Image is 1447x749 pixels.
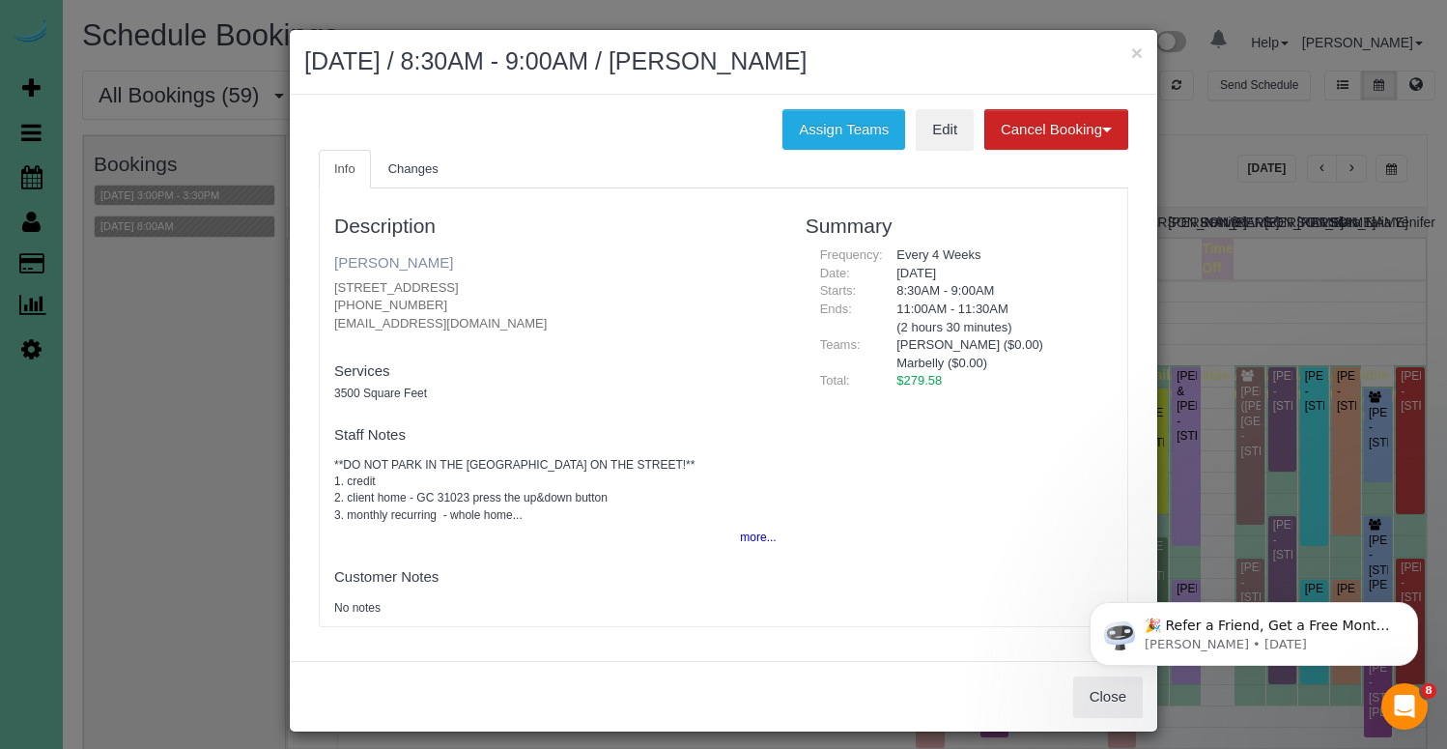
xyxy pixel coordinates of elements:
[916,109,974,150] a: Edit
[820,373,850,388] span: Total:
[820,266,850,280] span: Date:
[304,44,1143,79] h2: [DATE] / 8:30AM - 9:00AM / [PERSON_NAME]
[806,215,1113,237] h3: Summary
[820,337,861,352] span: Teams:
[882,265,1113,283] div: [DATE]
[334,600,777,617] pre: No notes
[1421,683,1436,699] span: 8
[334,457,777,524] pre: **DO NOT PARK IN THE [GEOGRAPHIC_DATA] ON THE STREET!** 1. credit 2. client home - GC 31023 press...
[896,373,942,388] span: $279.58
[728,524,776,552] button: more...
[820,247,883,262] span: Frequency:
[820,302,852,316] span: Ends:
[319,150,371,189] a: Info
[373,150,454,189] a: Changes
[388,161,439,176] span: Changes
[334,569,777,586] h4: Customer Notes
[896,355,1098,373] li: Marbelly ($0.00)
[334,215,777,237] h3: Description
[1381,683,1428,730] iframe: Intercom live chat
[896,336,1098,355] li: [PERSON_NAME] ($0.00)
[334,161,355,176] span: Info
[882,282,1113,301] div: 8:30AM - 9:00AM
[882,246,1113,265] div: Every 4 Weeks
[334,388,777,400] h5: 3500 Square Feet
[782,109,905,150] button: Assign Teams
[984,109,1128,150] button: Cancel Booking
[334,279,777,333] p: [STREET_ADDRESS] [PHONE_NUMBER] [EMAIL_ADDRESS][DOMAIN_NAME]
[334,363,777,380] h4: Services
[334,427,777,444] h4: Staff Notes
[882,301,1113,336] div: 11:00AM - 11:30AM (2 hours 30 minutes)
[820,283,857,298] span: Starts:
[1061,562,1447,697] iframe: Intercom notifications message
[334,254,453,271] a: [PERSON_NAME]
[1131,43,1143,63] button: ×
